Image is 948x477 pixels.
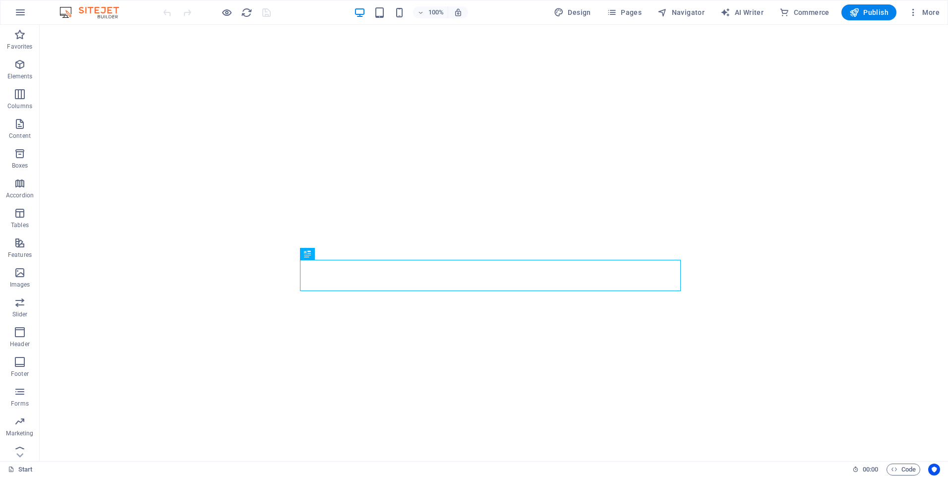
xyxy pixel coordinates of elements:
button: Code [887,464,920,476]
span: : [870,466,871,473]
span: Code [891,464,916,476]
span: Navigator [657,7,705,17]
p: Tables [11,221,29,229]
button: Publish [841,4,896,20]
p: Header [10,340,30,348]
div: Design (Ctrl+Alt+Y) [550,4,595,20]
span: 00 00 [863,464,878,476]
p: Columns [7,102,32,110]
span: Pages [607,7,642,17]
p: Footer [11,370,29,378]
p: Images [10,281,30,289]
button: AI Writer [716,4,768,20]
a: Click to cancel selection. Double-click to open Pages [8,464,33,476]
button: Design [550,4,595,20]
span: AI Writer [720,7,764,17]
p: Favorites [7,43,32,51]
p: Boxes [12,162,28,170]
p: Features [8,251,32,259]
p: Accordion [6,191,34,199]
h6: Session time [852,464,879,476]
p: Content [9,132,31,140]
span: Design [554,7,591,17]
button: Usercentrics [928,464,940,476]
i: On resize automatically adjust zoom level to fit chosen device. [454,8,463,17]
span: Publish [849,7,889,17]
button: More [904,4,944,20]
button: Navigator [653,4,709,20]
button: Pages [603,4,646,20]
button: Commerce [775,4,833,20]
button: Click here to leave preview mode and continue editing [221,6,233,18]
h6: 100% [428,6,444,18]
i: Reload page [241,7,252,18]
p: Forms [11,400,29,408]
button: 100% [413,6,448,18]
span: Commerce [779,7,829,17]
button: reload [240,6,252,18]
p: Marketing [6,429,33,437]
p: Elements [7,72,33,80]
img: Editor Logo [57,6,131,18]
p: Slider [12,310,28,318]
span: More [908,7,940,17]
